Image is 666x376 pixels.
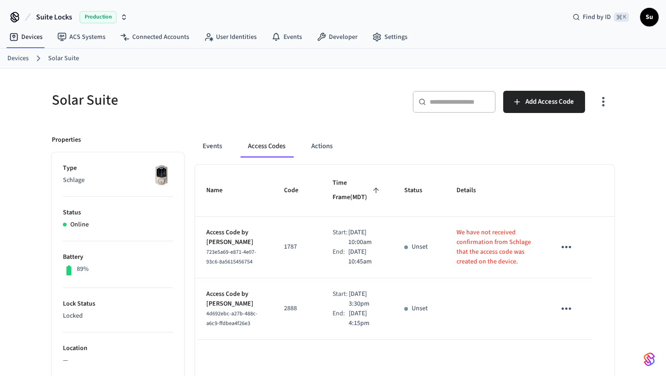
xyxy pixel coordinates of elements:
[333,289,349,309] div: Start:
[503,91,585,113] button: Add Access Code
[456,228,533,267] p: We have not received confirmation from Schlage that the access code was created on the device.
[63,163,173,173] p: Type
[206,289,262,309] p: Access Code by [PERSON_NAME]
[644,352,655,367] img: SeamLogoGradient.69752ec5.svg
[349,289,382,309] p: [DATE] 3:30pm
[348,247,382,267] p: [DATE] 10:45am
[640,8,659,26] button: Su
[365,29,415,45] a: Settings
[195,135,614,157] div: ant example
[206,310,258,327] span: 4d692ebc-a27b-488c-a6c9-ffdbea4f26e3
[349,309,382,328] p: [DATE] 4:15pm
[206,183,234,198] span: Name
[63,311,173,321] p: Locked
[52,135,81,145] p: Properties
[641,9,658,25] span: Su
[63,208,173,218] p: Status
[284,304,310,313] p: 2888
[50,29,113,45] a: ACS Systems
[264,29,309,45] a: Events
[195,135,229,157] button: Events
[525,96,574,108] span: Add Access Code
[304,135,340,157] button: Actions
[333,247,348,267] div: End:
[333,176,382,205] span: Time Frame(MDT)
[36,12,72,23] span: Suite Locks
[70,220,89,230] p: Online
[565,9,636,25] div: Find by ID⌘ K
[195,165,614,340] table: sticky table
[456,183,488,198] span: Details
[63,344,173,353] p: Location
[150,163,173,187] img: Schlage Sense Smart Deadbolt with Camelot Trim, Front
[80,11,117,23] span: Production
[583,13,611,22] span: Find by ID
[333,309,349,328] div: End:
[284,242,310,252] p: 1787
[333,228,348,247] div: Start:
[197,29,264,45] a: User Identities
[63,299,173,309] p: Lock Status
[206,228,262,247] p: Access Code by [PERSON_NAME]
[52,91,327,110] h5: Solar Suite
[113,29,197,45] a: Connected Accounts
[63,356,173,365] p: —
[7,54,29,63] a: Devices
[614,13,629,22] span: ⌘ K
[284,183,310,198] span: Code
[412,242,428,252] p: Unset
[63,175,173,185] p: Schlage
[48,54,79,63] a: Solar Suite
[404,183,434,198] span: Status
[206,248,256,266] span: 723e5a69-e871-4e07-93c6-8a5615456754
[348,228,382,247] p: [DATE] 10:00am
[77,264,89,274] p: 89%
[309,29,365,45] a: Developer
[412,304,428,313] p: Unset
[63,252,173,262] p: Battery
[240,135,293,157] button: Access Codes
[2,29,50,45] a: Devices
